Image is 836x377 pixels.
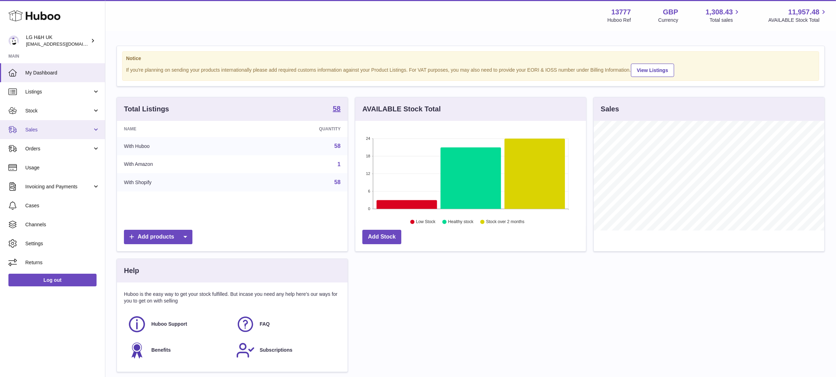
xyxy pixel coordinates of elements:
[706,7,733,17] span: 1,308.43
[126,55,815,62] strong: Notice
[151,347,171,353] span: Benefits
[8,274,97,286] a: Log out
[362,230,401,244] a: Add Stock
[260,321,270,327] span: FAQ
[611,7,631,17] strong: 13777
[366,171,370,176] text: 12
[117,173,243,191] td: With Shopify
[416,220,436,225] text: Low Stock
[8,35,19,46] img: veechen@lghnh.co.uk
[127,315,229,334] a: Huboo Support
[126,63,815,77] div: If you're planning on sending your products internationally please add required customs informati...
[334,143,341,149] a: 58
[25,221,100,228] span: Channels
[25,70,100,76] span: My Dashboard
[25,108,92,114] span: Stock
[124,104,169,114] h3: Total Listings
[607,17,631,24] div: Huboo Ref
[124,291,341,304] p: Huboo is the easy way to get your stock fulfilled. But incase you need any help here's our ways f...
[601,104,619,114] h3: Sales
[236,315,337,334] a: FAQ
[117,137,243,155] td: With Huboo
[337,161,341,167] a: 1
[333,105,341,113] a: 58
[151,321,187,327] span: Huboo Support
[768,7,828,24] a: 11,957.48 AVAILABLE Stock Total
[362,104,441,114] h3: AVAILABLE Stock Total
[788,7,819,17] span: 11,957.48
[25,259,100,266] span: Returns
[117,121,243,137] th: Name
[236,341,337,360] a: Subscriptions
[368,207,370,211] text: 0
[768,17,828,24] span: AVAILABLE Stock Total
[486,220,524,225] text: Stock over 2 months
[25,164,100,171] span: Usage
[631,64,674,77] a: View Listings
[25,202,100,209] span: Cases
[25,126,92,133] span: Sales
[124,266,139,275] h3: Help
[127,341,229,360] a: Benefits
[366,154,370,158] text: 18
[243,121,348,137] th: Quantity
[658,17,678,24] div: Currency
[334,179,341,185] a: 58
[448,220,474,225] text: Healthy stock
[25,145,92,152] span: Orders
[26,41,103,47] span: [EMAIL_ADDRESS][DOMAIN_NAME]
[260,347,292,353] span: Subscriptions
[124,230,192,244] a: Add products
[117,155,243,174] td: With Amazon
[25,183,92,190] span: Invoicing and Payments
[710,17,741,24] span: Total sales
[25,89,92,95] span: Listings
[25,240,100,247] span: Settings
[333,105,341,112] strong: 58
[663,7,678,17] strong: GBP
[368,189,370,193] text: 6
[366,136,370,141] text: 24
[26,34,89,47] div: LG H&H UK
[706,7,741,24] a: 1,308.43 Total sales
